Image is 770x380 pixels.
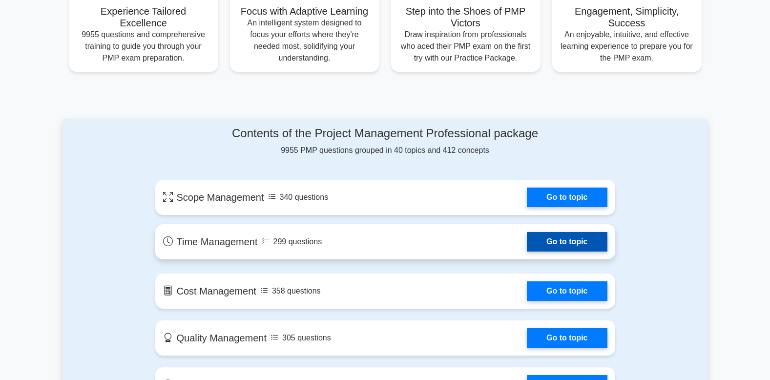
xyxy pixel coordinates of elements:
[77,5,210,29] h5: Experience Tailored Excellence
[560,29,694,64] p: An enjoyable, intuitive, and effective learning experience to prepare you for the PMP exam.
[560,5,694,29] h5: Engagement, Simplicity, Success
[155,127,615,141] h4: Contents of the Project Management Professional package
[155,127,615,156] div: 9955 PMP questions grouped in 40 topics and 412 concepts
[399,5,533,29] h5: Step into the Shoes of PMP Victors
[238,5,372,17] h5: Focus with Adaptive Learning
[77,29,210,64] p: 9955 questions and comprehensive training to guide you through your PMP exam preparation.
[527,281,607,301] a: Go to topic
[527,328,607,348] a: Go to topic
[238,17,372,64] p: An intelligent system designed to focus your efforts where they're needed most, solidifying your ...
[527,232,607,252] a: Go to topic
[399,29,533,64] p: Draw inspiration from professionals who aced their PMP exam on the first try with our Practice Pa...
[527,188,607,207] a: Go to topic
